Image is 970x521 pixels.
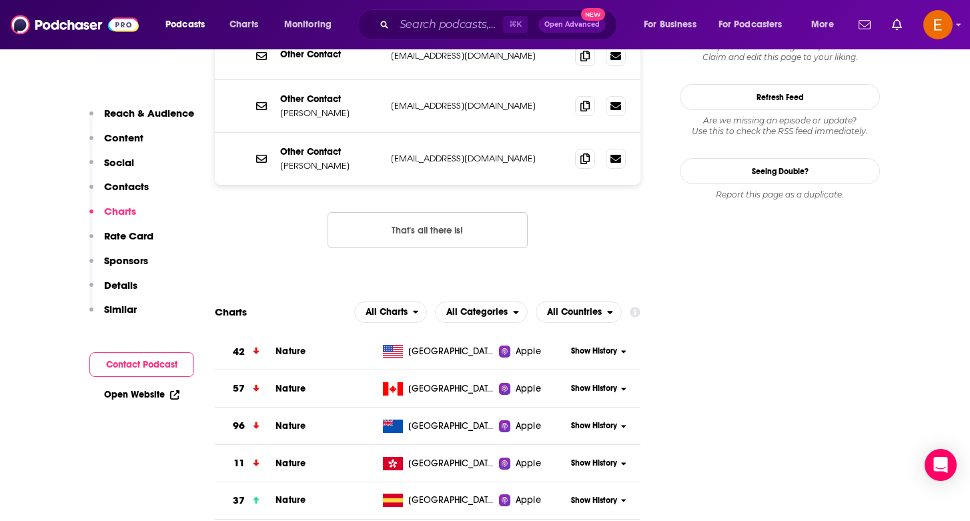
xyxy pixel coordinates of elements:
[354,302,428,323] button: open menu
[89,279,137,304] button: Details
[680,115,880,137] div: Are we missing an episode or update? Use this to check the RSS feed immediately.
[233,493,245,508] h3: 37
[215,306,247,318] h2: Charts
[276,458,306,469] span: Nature
[215,334,276,370] a: 42
[567,383,631,394] button: Show History
[516,420,541,433] span: Apple
[499,345,566,358] a: Apple
[378,345,500,358] a: [GEOGRAPHIC_DATA]
[408,345,495,358] span: United States
[156,14,222,35] button: open menu
[284,15,332,34] span: Monitoring
[538,17,606,33] button: Open AdvancedNew
[215,445,276,482] a: 11
[378,457,500,470] a: [GEOGRAPHIC_DATA]
[89,156,134,181] button: Social
[571,420,617,432] span: Show History
[215,370,276,407] a: 57
[280,107,380,119] p: [PERSON_NAME]
[280,93,380,105] p: Other Contact
[391,153,564,164] p: [EMAIL_ADDRESS][DOMAIN_NAME]
[536,302,622,323] button: open menu
[89,352,194,377] button: Contact Podcast
[547,308,602,317] span: All Countries
[215,408,276,444] a: 96
[536,302,622,323] h2: Countries
[710,14,802,35] button: open menu
[853,13,876,36] a: Show notifications dropdown
[391,100,564,111] p: [EMAIL_ADDRESS][DOMAIN_NAME]
[354,302,428,323] h2: Platforms
[378,494,500,507] a: [GEOGRAPHIC_DATA]
[571,383,617,394] span: Show History
[802,14,851,35] button: open menu
[89,303,137,328] button: Similar
[516,345,541,358] span: Apple
[516,457,541,470] span: Apple
[567,458,631,469] button: Show History
[89,229,153,254] button: Rate Card
[811,15,834,34] span: More
[887,13,907,36] a: Show notifications dropdown
[275,14,349,35] button: open menu
[104,156,134,169] p: Social
[104,107,194,119] p: Reach & Audience
[503,16,528,33] span: ⌘ K
[680,84,880,110] button: Refresh Feed
[280,49,380,60] p: Other Contact
[435,302,528,323] button: open menu
[276,383,306,394] a: Nature
[104,303,137,316] p: Similar
[280,146,380,157] p: Other Contact
[280,160,380,171] p: [PERSON_NAME]
[215,482,276,519] a: 37
[499,494,566,507] a: Apple
[718,15,783,34] span: For Podcasters
[89,180,149,205] button: Contacts
[233,456,245,471] h3: 11
[446,308,508,317] span: All Categories
[89,131,143,156] button: Content
[328,212,528,248] button: Nothing here.
[233,418,245,434] h3: 96
[89,254,148,279] button: Sponsors
[233,344,245,360] h3: 42
[408,457,495,470] span: Hong Kong
[104,279,137,292] p: Details
[644,15,696,34] span: For Business
[408,382,495,396] span: Canada
[104,205,136,217] p: Charts
[366,308,408,317] span: All Charts
[680,158,880,184] a: Seeing Double?
[516,494,541,507] span: Apple
[276,420,306,432] a: Nature
[925,449,957,481] div: Open Intercom Messenger
[567,420,631,432] button: Show History
[516,382,541,396] span: Apple
[435,302,528,323] h2: Categories
[276,346,306,357] a: Nature
[571,495,617,506] span: Show History
[104,254,148,267] p: Sponsors
[581,8,605,21] span: New
[104,389,179,400] a: Open Website
[229,15,258,34] span: Charts
[370,9,630,40] div: Search podcasts, credits, & more...
[104,131,143,144] p: Content
[571,346,617,357] span: Show History
[408,420,495,433] span: New Zealand
[394,14,503,35] input: Search podcasts, credits, & more...
[391,50,564,61] p: [EMAIL_ADDRESS][DOMAIN_NAME]
[276,494,306,506] a: Nature
[165,15,205,34] span: Podcasts
[11,12,139,37] img: Podchaser - Follow, Share and Rate Podcasts
[89,205,136,229] button: Charts
[104,229,153,242] p: Rate Card
[544,21,600,28] span: Open Advanced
